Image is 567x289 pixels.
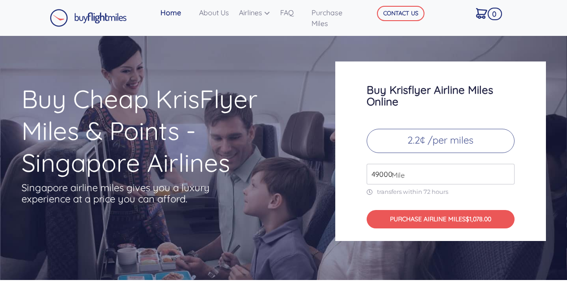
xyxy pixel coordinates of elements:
[22,182,223,205] p: Singapore airline miles gives you a luxury experience at a price you can afford.
[235,4,277,22] a: Airlines
[476,8,487,19] img: Cart
[308,4,364,32] a: Purchase Miles
[22,83,300,179] h1: Buy Cheap KrisFlyer Miles & Points - Singapore Airlines
[472,4,500,22] a: 0
[367,188,515,196] p: transfers within 72 hours
[157,4,195,22] a: Home
[488,8,502,20] span: 0
[387,170,405,180] span: Mile
[50,9,127,27] img: Buy Flight Miles Logo
[367,129,515,153] p: 2.2¢ /per miles
[195,4,235,22] a: About Us
[377,6,424,21] button: CONTACT US
[367,84,515,107] h3: Buy Krisflyer Airline Miles Online
[50,7,127,29] a: Buy Flight Miles Logo
[367,210,515,228] button: PURCHASE AIRLINE MILES$1,078.00
[277,4,308,22] a: FAQ
[466,215,491,223] span: $1,078.00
